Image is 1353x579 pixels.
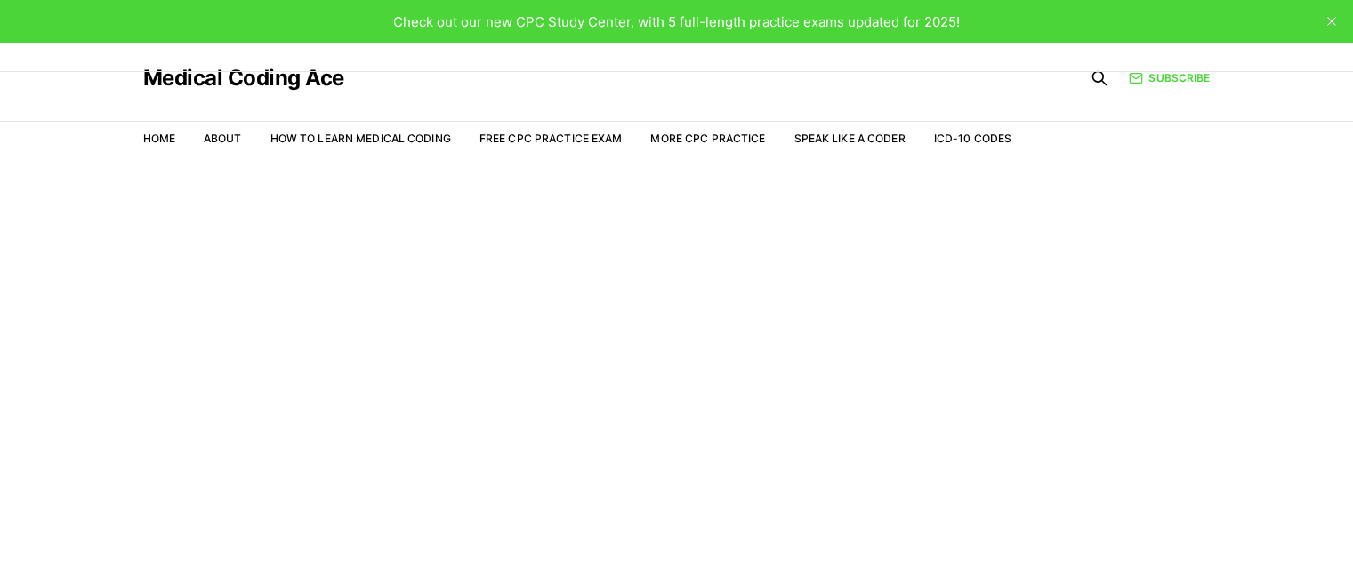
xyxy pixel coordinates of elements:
[934,132,1011,145] a: ICD-10 Codes
[1129,70,1210,86] a: Subscribe
[393,13,960,30] span: Check out our new CPC Study Center, with 5 full-length practice exams updated for 2025!
[143,68,344,89] a: Medical Coding Ace
[1317,7,1346,36] button: close
[270,132,451,145] a: How to Learn Medical Coding
[479,132,623,145] a: Free CPC Practice Exam
[794,132,906,145] a: Speak Like a Coder
[143,132,175,145] a: Home
[650,132,765,145] a: More CPC Practice
[204,132,242,145] a: About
